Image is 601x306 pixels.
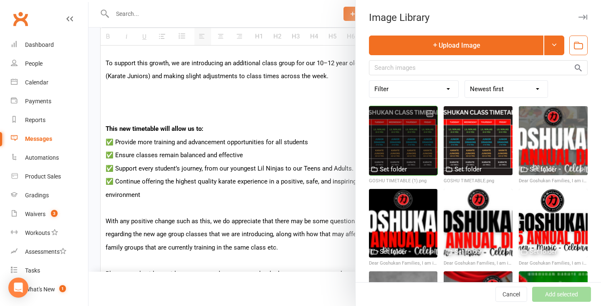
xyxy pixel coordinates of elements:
img: GOSHU TIMETABLE.png [444,106,513,175]
div: Image Library [356,12,601,23]
div: Set folder [455,164,482,174]
a: Waivers 3 [11,205,88,224]
a: Payments [11,92,88,111]
div: Set folder [530,164,557,174]
div: People [25,60,43,67]
span: 1 [59,285,66,292]
div: Workouts [25,229,50,236]
div: Dear Goshukan Families, I am incredibly excited to announce that for the very first time in our c... [519,260,588,267]
div: Dear Goshukan Families, I am incredibly excited to announce that for the very first time in our c... [519,177,588,185]
button: Upload Image [369,36,543,55]
img: Dear Goshukan Families, I am incredibly excited to announce that for the very first time in our c... [519,106,588,175]
div: Product Sales [25,173,61,180]
div: Payments [25,98,51,105]
a: Clubworx [10,8,31,29]
div: Dear Goshukan Families, I am incredibly excited to announce that for the very first time in our c... [369,260,438,267]
div: Automations [25,154,59,161]
div: Waivers [25,211,45,217]
div: What's New [25,286,55,293]
a: People [11,54,88,73]
button: Cancel [495,287,527,302]
div: Set folder [380,247,407,257]
span: 3 [51,210,58,217]
div: Calendar [25,79,48,86]
div: Set folder [455,247,482,257]
a: Calendar [11,73,88,92]
div: Tasks [25,267,40,274]
a: Assessments [11,242,88,261]
a: Dashboard [11,36,88,54]
div: Set folder [530,247,557,257]
a: Tasks [11,261,88,280]
a: Messages [11,130,88,148]
div: Reports [25,117,45,123]
div: GOSHU TIMETABLE (1).png [369,177,438,185]
div: Gradings [25,192,49,199]
div: Messages [25,135,52,142]
div: Dashboard [25,41,54,48]
img: Dear Goshukan Families, I am incredibly excited to announce that for the very first time in our c... [519,189,588,258]
a: What's New1 [11,280,88,299]
a: Automations [11,148,88,167]
div: GOSHU TIMETABLE.png [444,177,513,185]
div: Assessments [25,248,66,255]
div: Dear Goshukan Families, I am incredibly excited to announce that for the very first time in our c... [444,260,513,267]
img: Dear Goshukan Families, I am incredibly excited to announce that for the very first time in our c... [369,189,438,258]
a: Product Sales [11,167,88,186]
img: Dear Goshukan Families, I am incredibly excited to announce that for the very first time in our c... [444,189,513,258]
a: Workouts [11,224,88,242]
a: Gradings [11,186,88,205]
div: Open Intercom Messenger [8,278,28,298]
input: Search images [369,60,588,75]
a: Reports [11,111,88,130]
div: Set folder [380,164,407,174]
